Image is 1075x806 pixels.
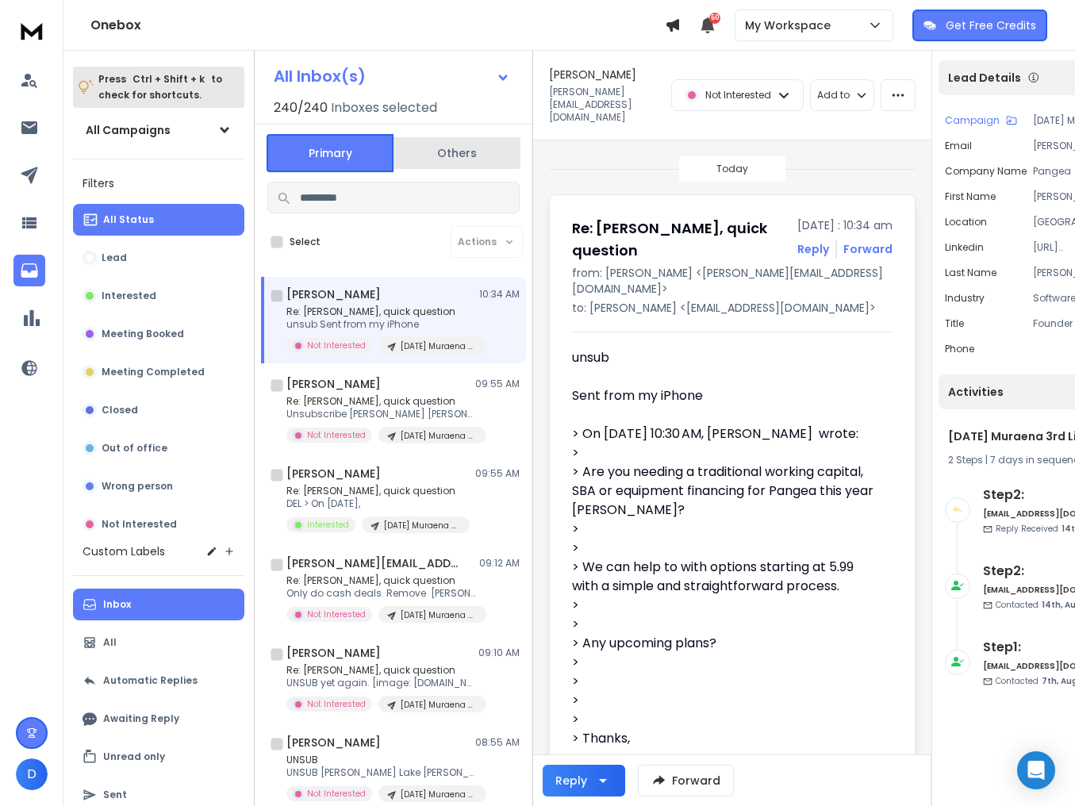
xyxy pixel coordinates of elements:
p: Re: [PERSON_NAME], quick question [286,574,477,587]
p: UNSUB [286,754,477,766]
p: Campaign [945,114,1000,127]
button: Inbox [73,589,244,620]
p: Meeting Booked [102,328,184,340]
p: [DATE] Muraena 3rd List [401,430,477,442]
p: Company Name [945,165,1027,178]
h1: [PERSON_NAME] [286,376,381,392]
div: Reply [555,773,587,789]
p: My Workspace [745,17,837,33]
p: Re: [PERSON_NAME], quick question [286,305,477,318]
p: Today [716,163,748,175]
p: linkedin [945,241,984,254]
p: Wrong person [102,480,173,493]
p: Closed [102,404,138,416]
span: 2 Steps [948,453,983,466]
p: Lead [102,251,127,264]
p: Re: [PERSON_NAME], quick question [286,664,477,677]
span: 50 [709,13,720,24]
p: [DATE] Muraena 3rd List [401,609,477,621]
button: All [73,627,244,658]
p: Press to check for shortcuts. [98,71,222,103]
p: Get Free Credits [946,17,1036,33]
p: Meeting Completed [102,366,205,378]
h1: [PERSON_NAME] [549,67,636,83]
p: Awaiting Reply [103,712,179,725]
button: Primary [267,134,394,172]
button: Unread only [73,741,244,773]
p: from: [PERSON_NAME] <[PERSON_NAME][EMAIL_ADDRESS][DOMAIN_NAME]> [572,265,893,297]
h1: All Campaigns [86,122,171,138]
p: [DATE] : 10:34 am [797,217,893,233]
button: Others [394,136,520,171]
button: Meeting Booked [73,318,244,350]
p: Automatic Replies [103,674,198,687]
p: [PERSON_NAME][EMAIL_ADDRESS][DOMAIN_NAME] [549,86,662,124]
h3: Custom Labels [83,543,165,559]
p: title [945,317,964,330]
p: Not Interested [307,698,366,710]
p: Only do cash deals. Remove [PERSON_NAME] [286,587,477,600]
p: Phone [945,343,974,355]
p: [DATE] Muraena 3rd List [384,520,460,532]
p: industry [945,292,985,305]
button: Interested [73,280,244,312]
div: Forward [843,241,893,257]
p: Interested [307,519,349,531]
button: D [16,758,48,790]
p: Not Interested [307,788,366,800]
h1: [PERSON_NAME][EMAIL_ADDRESS][DOMAIN_NAME] [286,555,461,571]
h1: Re: [PERSON_NAME], quick question [572,217,788,262]
p: Sent [103,789,127,801]
p: Re: [PERSON_NAME], quick question [286,485,470,497]
p: Not Interested [102,518,177,531]
p: [DATE] Muraena 3rd List [401,789,477,800]
button: All Status [73,204,244,236]
p: [DATE] Muraena 3rd List [401,340,477,352]
p: Not Interested [307,608,366,620]
p: UNSUB yet again. [image: [DOMAIN_NAME] [286,677,477,689]
button: Reply [797,241,829,257]
button: Awaiting Reply [73,703,244,735]
p: Add to [817,89,850,102]
button: Forward [638,765,734,796]
p: Not Interested [307,340,366,351]
button: Reply [543,765,625,796]
p: All Status [103,213,154,226]
button: Lead [73,242,244,274]
button: Not Interested [73,509,244,540]
p: unsub Sent from my iPhone [286,318,477,331]
h1: All Inbox(s) [274,68,366,84]
p: to: [PERSON_NAME] <[EMAIL_ADDRESS][DOMAIN_NAME]> [572,300,893,316]
h1: [PERSON_NAME] [286,735,381,750]
button: Automatic Replies [73,665,244,697]
p: 08:55 AM [475,736,520,749]
button: Wrong person [73,470,244,502]
label: Select [290,236,321,248]
span: 240 / 240 [274,98,328,117]
button: All Campaigns [73,114,244,146]
p: Lead Details [948,70,1021,86]
button: Meeting Completed [73,356,244,388]
button: Closed [73,394,244,426]
p: 10:34 AM [479,288,520,301]
h1: [PERSON_NAME] [286,645,381,661]
h3: Filters [73,172,244,194]
p: UNSUB [PERSON_NAME] Lake [PERSON_NAME] [286,766,477,779]
span: Ctrl + Shift + k [130,70,207,88]
p: 09:55 AM [475,467,520,480]
p: Inbox [103,598,131,611]
p: DEL > On [DATE], [286,497,470,510]
h1: [PERSON_NAME] [286,286,381,302]
p: All [103,636,117,649]
p: Re: [PERSON_NAME], quick question [286,395,477,408]
h3: Inboxes selected [331,98,437,117]
p: Not Interested [307,429,366,441]
button: Get Free Credits [912,10,1047,41]
p: Unread only [103,750,165,763]
p: Not Interested [705,89,771,102]
p: location [945,216,987,228]
img: logo [16,16,48,45]
p: [DATE] Muraena 3rd List [401,699,477,711]
button: Campaign [945,114,1017,127]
